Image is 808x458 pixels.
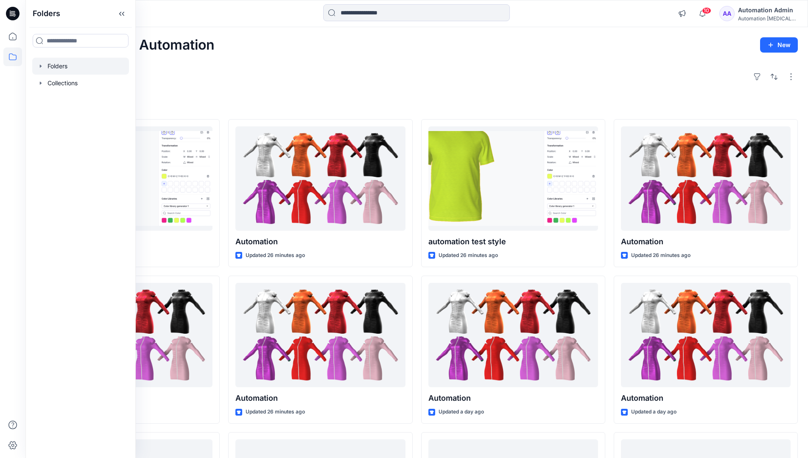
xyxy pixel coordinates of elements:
[621,392,791,404] p: Automation
[235,236,405,248] p: Automation
[235,126,405,231] a: Automation
[235,392,405,404] p: Automation
[428,236,598,248] p: automation test style
[428,126,598,231] a: automation test style
[631,251,691,260] p: Updated 26 minutes ago
[428,283,598,388] a: Automation
[428,392,598,404] p: Automation
[738,5,797,15] div: Automation Admin
[760,37,798,53] button: New
[719,6,735,21] div: AA
[246,408,305,416] p: Updated 26 minutes ago
[246,251,305,260] p: Updated 26 minutes ago
[621,236,791,248] p: Automation
[702,7,711,14] span: 10
[439,251,498,260] p: Updated 26 minutes ago
[621,283,791,388] a: Automation
[738,15,797,22] div: Automation [MEDICAL_DATA]...
[439,408,484,416] p: Updated a day ago
[621,126,791,231] a: Automation
[235,283,405,388] a: Automation
[631,408,677,416] p: Updated a day ago
[36,101,798,111] h4: Styles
